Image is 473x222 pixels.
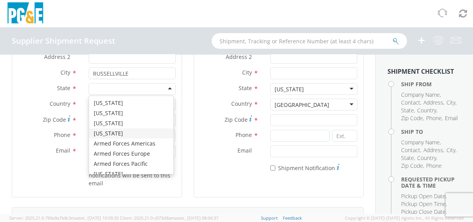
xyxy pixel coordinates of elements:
img: pge-logo-06675f144f4cfa6a6814.png [6,2,45,25]
span: State [401,154,414,162]
li: , [401,154,415,162]
h4: Requested Pickup Date & Time [401,176,461,188]
span: Zip Code [43,116,66,123]
strong: Shipment Checklist [387,67,454,76]
span: Phone [54,131,70,139]
div: Armed Forces Pacific [89,159,174,169]
span: Client: 2025.21.0-c073d8a [120,215,218,221]
li: , [446,146,457,154]
span: Country [417,107,436,114]
li: , [423,99,444,107]
span: City [61,69,70,76]
span: Email [56,147,70,154]
label: Shipment Notification [270,163,339,172]
span: Address [423,146,443,154]
h4: Supplier Shipment Request [12,37,115,45]
span: Country [417,154,436,162]
input: Shipment, Tracking or Reference Number (at least 4 chars) [212,33,407,49]
span: Pickup Open Date [401,192,446,200]
a: Feedback [283,215,302,221]
span: master, [DATE] 10:09:35 [71,215,119,221]
div: [US_STATE] [89,118,174,128]
span: Zip Code [401,162,423,169]
span: Company Name [401,91,440,98]
span: Zip Code [401,114,423,122]
input: Ext. [332,130,357,142]
li: , [401,208,447,216]
li: , [423,146,444,154]
div: Armed Forces Europe [89,149,174,159]
a: Support [261,215,278,221]
h4: Ship To [401,129,461,135]
span: City [446,146,455,154]
div: Armed Forces Americas [89,139,174,149]
span: Contact [401,146,420,154]
span: Country [50,100,70,107]
li: , [446,99,457,107]
div: [US_STATE] [89,169,174,179]
span: Phone [426,162,442,169]
span: Pickup Open Time [401,200,446,208]
li: , [426,114,443,122]
span: Phone [236,131,252,139]
li: , [401,91,441,99]
li: , [401,200,447,208]
span: Email [237,147,252,154]
div: [GEOGRAPHIC_DATA] [275,101,329,109]
span: Address 2 [44,53,70,60]
li: , [401,107,415,114]
h4: Ship From [401,81,461,87]
li: , [401,139,441,146]
span: Server: 2025.21.0-769a9a7b8c3 [9,215,119,221]
span: Email [445,114,458,122]
input: Shipment Notification [270,165,275,170]
span: master, [DATE] 08:04:37 [171,215,218,221]
span: State [239,84,252,92]
span: Company Name [401,139,440,146]
span: Address 2 [226,53,252,60]
span: Contact [401,99,420,106]
span: Address [423,99,443,106]
li: , [401,99,421,107]
li: , [401,146,421,154]
span: Phone [426,114,442,122]
label: Shipment documents and notifications will be sent to this email [89,163,176,187]
li: , [417,154,437,162]
span: Zip Code [225,116,248,123]
li: , [417,107,437,114]
div: [US_STATE] [89,128,174,139]
li: , [401,162,424,170]
li: , [401,192,447,200]
li: , [401,114,424,122]
span: Pickup Close Date [401,208,446,215]
span: State [57,84,70,92]
span: City [242,69,252,76]
span: City [446,99,455,106]
div: [US_STATE] [89,108,174,118]
span: Country [231,100,252,107]
div: [US_STATE] [89,98,174,108]
span: Copyright © [DATE]-[DATE] Agistix Inc., All Rights Reserved [345,215,464,221]
div: [US_STATE] [275,85,304,93]
span: State [401,107,414,114]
